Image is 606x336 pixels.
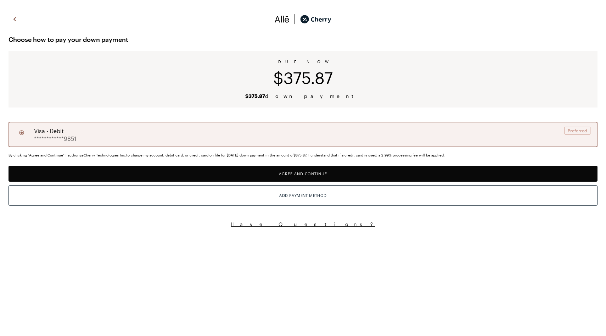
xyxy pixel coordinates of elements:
[11,14,19,24] img: svg%3e
[565,127,590,134] div: Preferred
[9,185,597,206] button: Add Payment Method
[34,127,64,135] span: visa - debit
[300,14,331,24] img: cherry_black_logo-DrOE_MJI.svg
[273,68,333,87] span: $375.87
[290,14,300,24] img: svg%3e
[9,153,597,157] div: By clicking "Agree and Continue" I authorize Cherry Technologies Inc. to charge my account, debit...
[245,93,265,99] b: $375.87
[278,59,328,64] span: DUE NOW
[275,14,290,24] img: svg%3e
[9,34,597,45] span: Choose how to pay your down payment
[9,221,597,227] button: Have Questions?
[9,166,597,182] button: Agree and Continue
[245,93,361,99] span: down payment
